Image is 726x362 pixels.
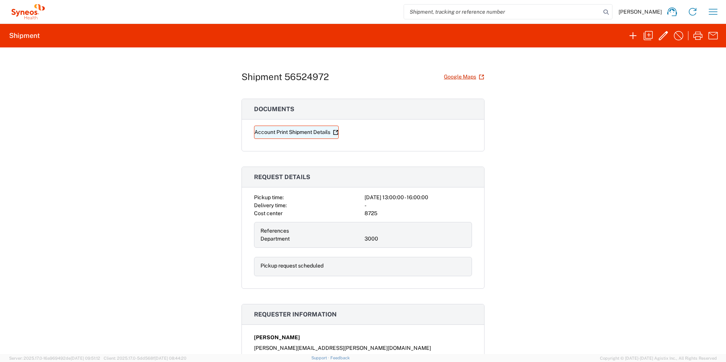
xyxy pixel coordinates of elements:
[9,356,100,360] span: Server: 2025.17.0-16a969492de
[365,201,472,209] div: -
[254,173,310,181] span: Request details
[311,356,330,360] a: Support
[254,344,472,352] div: [PERSON_NAME][EMAIL_ADDRESS][PERSON_NAME][DOMAIN_NAME]
[619,8,662,15] span: [PERSON_NAME]
[254,311,337,318] span: Requester information
[600,355,717,362] span: Copyright © [DATE]-[DATE] Agistix Inc., All Rights Reserved
[241,71,329,82] h1: Shipment 56524972
[365,209,472,217] div: 8725
[260,235,361,243] div: Department
[71,356,100,360] span: [DATE] 09:51:12
[365,194,472,201] div: [DATE] 13:00:00 - 16:00:00
[260,263,324,269] span: Pickup request scheduled
[330,356,350,360] a: Feedback
[365,235,466,243] div: 3000
[254,105,294,113] span: Documents
[9,31,40,40] h2: Shipment
[443,70,485,83] a: Google Maps
[104,356,186,360] span: Client: 2025.17.0-5dd568f
[254,126,339,139] a: Account Print Shipment Details
[155,356,186,360] span: [DATE] 08:44:20
[254,194,284,200] span: Pickup time:
[260,228,289,234] span: References
[254,334,300,342] span: [PERSON_NAME]
[404,5,601,19] input: Shipment, tracking or reference number
[254,210,283,216] span: Cost center
[254,202,287,208] span: Delivery time:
